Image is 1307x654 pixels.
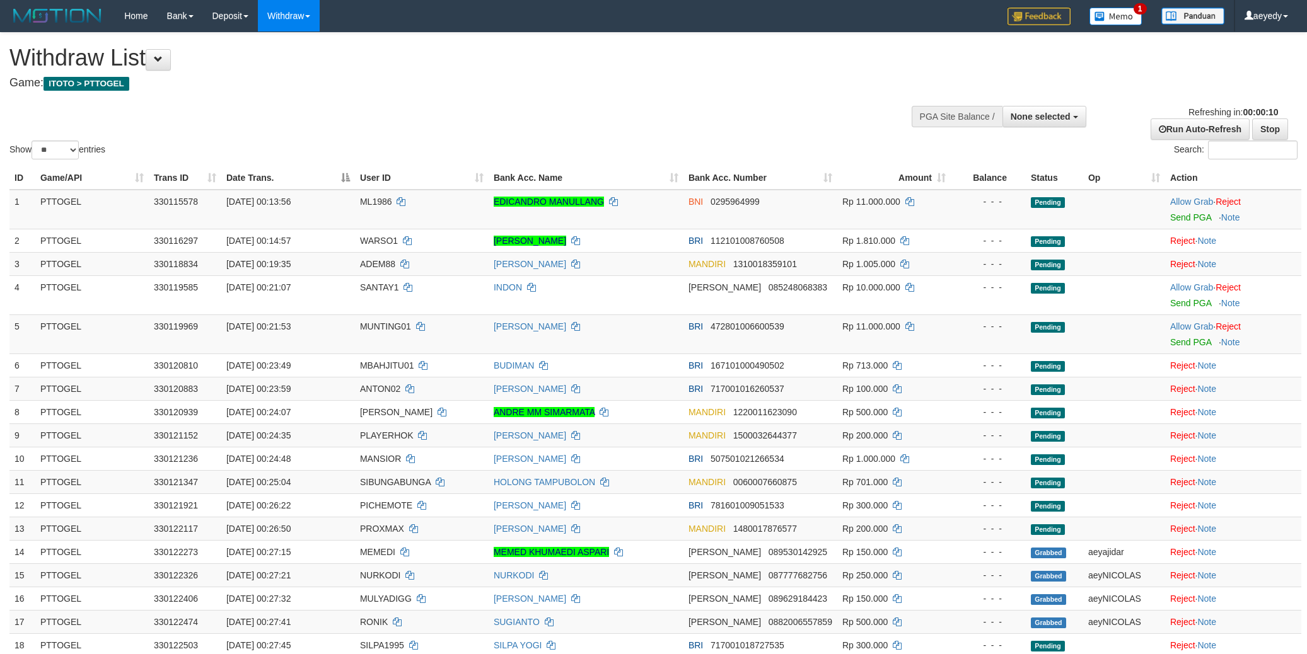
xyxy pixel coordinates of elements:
[1165,229,1301,252] td: ·
[494,384,566,394] a: [PERSON_NAME]
[711,500,784,510] span: Copy 781601009051533 to clipboard
[711,236,784,246] span: Copy 112101008760508 to clipboard
[226,500,291,510] span: [DATE] 00:26:22
[35,610,149,633] td: PTTOGEL
[1170,617,1195,627] a: Reject
[9,377,35,400] td: 7
[1170,547,1195,557] a: Reject
[9,540,35,563] td: 14
[35,190,149,229] td: PTTOGEL
[360,477,431,487] span: SIBUNGABUNGA
[9,141,105,159] label: Show entries
[226,360,291,370] span: [DATE] 00:23:49
[1165,275,1301,314] td: ·
[1170,321,1213,331] a: Allow Grab
[360,570,401,580] span: NURKODI
[956,569,1021,582] div: - - -
[1011,112,1071,122] span: None selected
[1031,571,1066,582] span: Grabbed
[360,524,404,534] span: PROXMAX
[956,320,1021,333] div: - - -
[226,477,291,487] span: [DATE] 00:25:04
[355,166,489,190] th: User ID: activate to sort column ascending
[9,587,35,610] td: 16
[956,452,1021,465] div: - - -
[494,640,542,650] a: SILPA YOGI
[154,524,198,534] span: 330122117
[494,500,566,510] a: [PERSON_NAME]
[711,321,784,331] span: Copy 472801006600539 to clipboard
[1165,610,1301,633] td: ·
[226,321,291,331] span: [DATE] 00:21:53
[688,259,726,269] span: MANDIRI
[35,166,149,190] th: Game/API: activate to sort column ascending
[688,430,726,440] span: MANDIRI
[688,547,761,557] span: [PERSON_NAME]
[1170,236,1195,246] a: Reject
[154,547,198,557] span: 330122273
[842,640,888,650] span: Rp 300.000
[842,384,888,394] span: Rp 100.000
[360,197,392,207] span: ML1986
[35,563,149,587] td: PTTOGEL
[842,321,900,331] span: Rp 11.000.000
[1151,118,1250,140] a: Run Auto-Refresh
[1170,197,1216,207] span: ·
[842,236,895,246] span: Rp 1.810.000
[1170,430,1195,440] a: Reject
[688,640,703,650] span: BRI
[9,45,859,71] h1: Withdraw List
[1083,587,1165,610] td: aeyNICOLAS
[711,360,784,370] span: Copy 167101000490502 to clipboard
[360,360,414,370] span: MBAHJITU01
[9,229,35,252] td: 2
[1170,282,1213,292] a: Allow Grab
[9,77,859,89] h4: Game:
[1170,454,1195,464] a: Reject
[1031,283,1065,294] span: Pending
[9,400,35,423] td: 8
[494,407,595,417] a: ANDRE MM SIMARMATA
[1197,594,1216,604] a: Note
[494,477,595,487] a: HOLONG TAMPUBOLON
[683,166,837,190] th: Bank Acc. Number: activate to sort column ascending
[35,252,149,275] td: PTTOGEL
[494,360,535,370] a: BUDIMAN
[226,594,291,604] span: [DATE] 00:27:32
[842,524,888,534] span: Rp 200.000
[154,407,198,417] span: 330120939
[221,166,355,190] th: Date Trans.: activate to sort column descending
[1197,259,1216,269] a: Note
[1031,197,1065,208] span: Pending
[842,259,895,269] span: Rp 1.005.000
[1031,641,1065,651] span: Pending
[35,587,149,610] td: PTTOGEL
[1031,617,1066,628] span: Grabbed
[1031,236,1065,247] span: Pending
[1031,431,1065,442] span: Pending
[494,197,604,207] a: EDICANDRO MANULLANG
[956,258,1021,270] div: - - -
[360,259,395,269] span: ADEM88
[1170,594,1195,604] a: Reject
[1026,166,1083,190] th: Status
[35,540,149,563] td: PTTOGEL
[688,524,726,534] span: MANDIRI
[1170,212,1211,222] a: Send PGA
[154,617,198,627] span: 330122474
[9,493,35,517] td: 12
[1031,260,1065,270] span: Pending
[44,77,129,91] span: ITOTO > PTTOGEL
[1002,106,1086,127] button: None selected
[1170,197,1213,207] a: Allow Grab
[226,640,291,650] span: [DATE] 00:27:45
[226,407,291,417] span: [DATE] 00:24:07
[154,570,198,580] span: 330122326
[154,360,198,370] span: 330120810
[360,407,433,417] span: [PERSON_NAME]
[360,640,404,650] span: SILPA1995
[226,617,291,627] span: [DATE] 00:27:41
[1165,377,1301,400] td: ·
[360,500,412,510] span: PICHEMOTE
[154,197,198,207] span: 330115578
